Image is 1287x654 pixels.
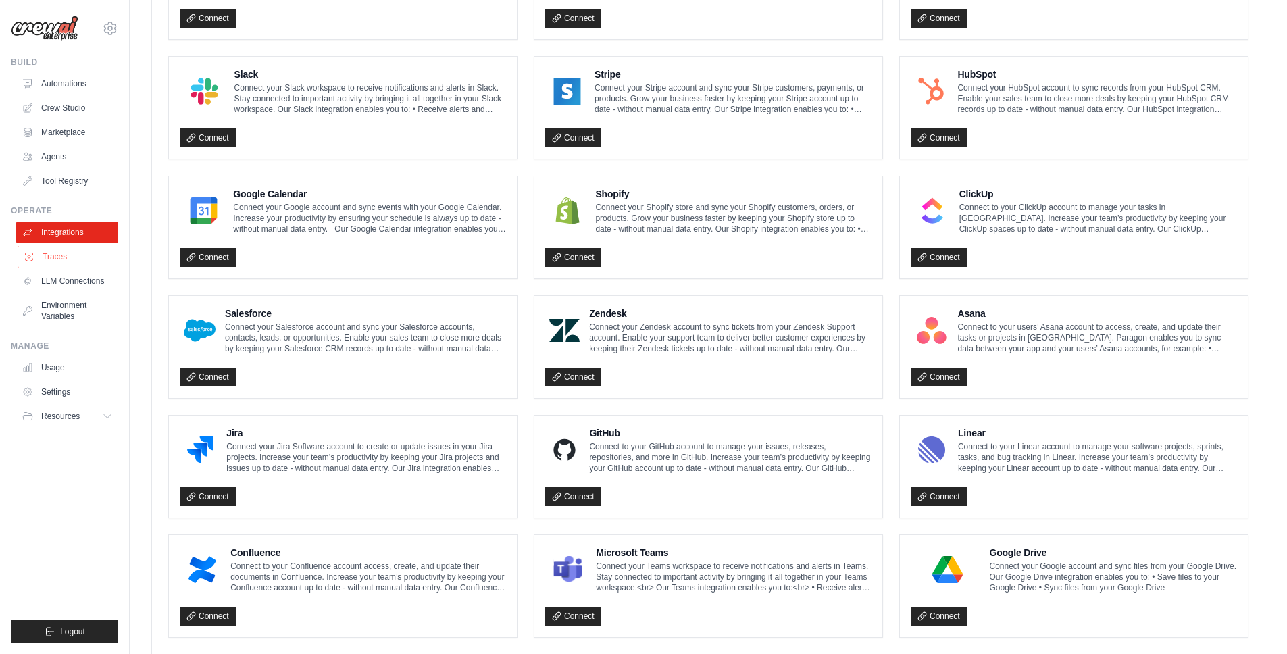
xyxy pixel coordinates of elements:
img: ClickUp Logo [915,197,950,224]
p: Connect your Teams workspace to receive notifications and alerts in Teams. Stay connected to impo... [596,561,872,593]
h4: GitHub [589,426,872,440]
a: Connect [911,487,967,506]
h4: Salesforce [225,307,506,320]
a: Connect [180,128,236,147]
p: Connect your Stripe account and sync your Stripe customers, payments, or products. Grow your busi... [595,82,872,115]
img: Linear Logo [915,436,949,463]
p: Connect your Jira Software account to create or update issues in your Jira projects. Increase you... [226,441,506,474]
img: Google Drive Logo [915,556,980,583]
img: Salesforce Logo [184,317,216,344]
img: GitHub Logo [549,436,580,463]
h4: Confluence [230,546,506,559]
p: Connect your Slack workspace to receive notifications and alerts in Slack. Stay connected to impo... [234,82,506,115]
a: Marketplace [16,122,118,143]
img: Google Calendar Logo [184,197,224,224]
h4: Asana [958,307,1237,320]
img: Zendesk Logo [549,317,580,344]
a: Agents [16,146,118,168]
p: Connect your HubSpot account to sync records from your HubSpot CRM. Enable your sales team to clo... [957,82,1237,115]
a: Connect [180,607,236,626]
span: Resources [41,411,80,422]
img: Confluence Logo [184,556,221,583]
a: Connect [545,9,601,28]
p: Connect your Google account and sync files from your Google Drive. Our Google Drive integration e... [990,561,1238,593]
a: Connect [911,607,967,626]
a: Connect [180,487,236,506]
h4: Jira [226,426,506,440]
p: Connect your Google account and sync events with your Google Calendar. Increase your productivity... [233,202,506,234]
p: Connect to your ClickUp account to manage your tasks in [GEOGRAPHIC_DATA]. Increase your team’s p... [959,202,1237,234]
h4: Zendesk [589,307,872,320]
a: Connect [545,607,601,626]
h4: HubSpot [957,68,1237,81]
a: Automations [16,73,118,95]
img: Shopify Logo [549,197,586,224]
div: Build [11,57,118,68]
button: Logout [11,620,118,643]
img: Microsoft Teams Logo [549,556,586,583]
h4: Microsoft Teams [596,546,872,559]
a: Connect [180,368,236,386]
a: Connect [180,248,236,267]
h4: Shopify [595,187,872,201]
a: Connect [545,248,601,267]
a: Connect [545,487,601,506]
div: Manage [11,341,118,351]
p: Connect to your Confluence account access, create, and update their documents in Confluence. Incr... [230,561,506,593]
a: Settings [16,381,118,403]
img: Slack Logo [184,78,225,105]
button: Resources [16,405,118,427]
p: Connect your Zendesk account to sync tickets from your Zendesk Support account. Enable your suppo... [589,322,872,354]
img: HubSpot Logo [915,78,948,105]
a: Environment Variables [16,295,118,327]
a: Connect [911,368,967,386]
p: Connect your Shopify store and sync your Shopify customers, orders, or products. Grow your busine... [595,202,872,234]
img: Asana Logo [915,317,949,344]
img: Logo [11,16,78,41]
h4: Google Drive [990,546,1238,559]
img: Stripe Logo [549,78,585,105]
h4: ClickUp [959,187,1237,201]
span: Logout [60,626,85,637]
p: Connect to your GitHub account to manage your issues, releases, repositories, and more in GitHub.... [589,441,872,474]
a: Tool Registry [16,170,118,192]
a: Traces [18,246,120,268]
a: LLM Connections [16,270,118,292]
a: Connect [911,248,967,267]
a: Connect [545,128,601,147]
p: Connect to your Linear account to manage your software projects, sprints, tasks, and bug tracking... [958,441,1237,474]
h4: Slack [234,68,506,81]
h4: Stripe [595,68,872,81]
img: Jira Logo [184,436,217,463]
a: Usage [16,357,118,378]
a: Connect [545,368,601,386]
a: Connect [911,128,967,147]
p: Connect to your users’ Asana account to access, create, and update their tasks or projects in [GE... [958,322,1237,354]
h4: Google Calendar [233,187,506,201]
p: Connect your Salesforce account and sync your Salesforce accounts, contacts, leads, or opportunit... [225,322,506,354]
h4: Linear [958,426,1237,440]
a: Connect [180,9,236,28]
a: Crew Studio [16,97,118,119]
a: Integrations [16,222,118,243]
a: Connect [911,9,967,28]
div: Operate [11,205,118,216]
